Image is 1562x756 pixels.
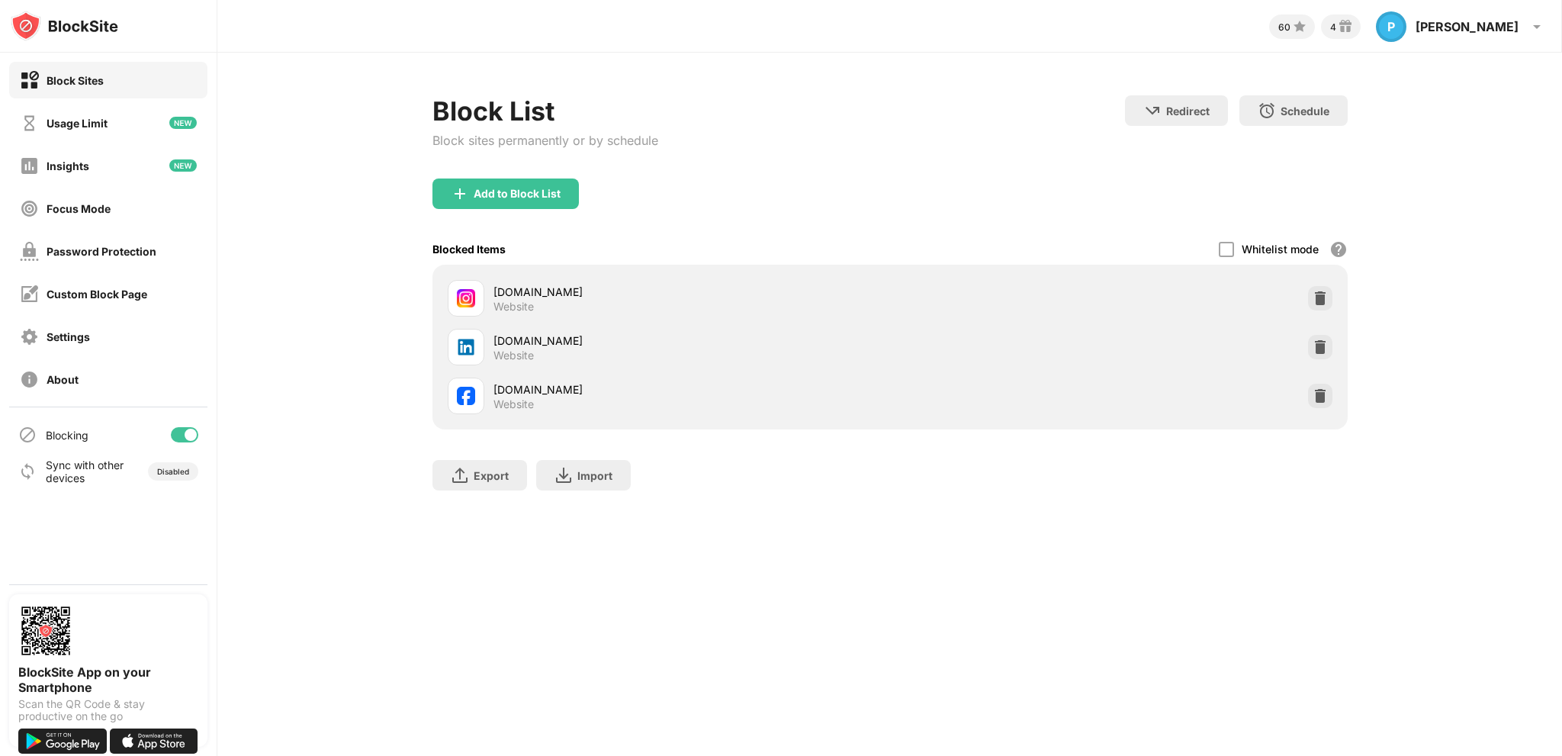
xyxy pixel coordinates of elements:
[47,330,90,343] div: Settings
[20,242,39,261] img: password-protection-off.svg
[577,469,612,482] div: Import
[1166,105,1210,117] div: Redirect
[474,469,509,482] div: Export
[18,462,37,481] img: sync-icon.svg
[1281,105,1329,117] div: Schedule
[1278,21,1290,33] div: 60
[493,381,890,397] div: [DOMAIN_NAME]
[47,74,104,87] div: Block Sites
[47,117,108,130] div: Usage Limit
[20,285,39,304] img: customize-block-page-off.svg
[47,288,147,301] div: Custom Block Page
[18,698,198,722] div: Scan the QR Code & stay productive on the go
[493,284,890,300] div: [DOMAIN_NAME]
[432,95,658,127] div: Block List
[1416,19,1519,34] div: [PERSON_NAME]
[432,243,506,256] div: Blocked Items
[157,467,189,476] div: Disabled
[474,188,561,200] div: Add to Block List
[47,245,156,258] div: Password Protection
[493,300,534,314] div: Website
[1242,243,1319,256] div: Whitelist mode
[1290,18,1309,36] img: points-small.svg
[1336,18,1355,36] img: reward-small.svg
[46,429,88,442] div: Blocking
[20,370,39,389] img: about-off.svg
[110,729,198,754] img: download-on-the-app-store.svg
[18,664,198,695] div: BlockSite App on your Smartphone
[20,114,39,133] img: time-usage-off.svg
[169,117,197,129] img: new-icon.svg
[457,387,475,405] img: favicons
[18,426,37,444] img: blocking-icon.svg
[20,71,39,90] img: block-on.svg
[493,333,890,349] div: [DOMAIN_NAME]
[457,338,475,356] img: favicons
[47,159,89,172] div: Insights
[493,397,534,411] div: Website
[20,199,39,218] img: focus-off.svg
[18,603,73,658] img: options-page-qr-code.png
[1376,11,1406,42] div: P
[457,289,475,307] img: favicons
[47,373,79,386] div: About
[47,202,111,215] div: Focus Mode
[1330,21,1336,33] div: 4
[46,458,124,484] div: Sync with other devices
[169,159,197,172] img: new-icon.svg
[11,11,118,41] img: logo-blocksite.svg
[20,327,39,346] img: settings-off.svg
[20,156,39,175] img: insights-off.svg
[432,133,658,148] div: Block sites permanently or by schedule
[493,349,534,362] div: Website
[18,729,107,754] img: get-it-on-google-play.svg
